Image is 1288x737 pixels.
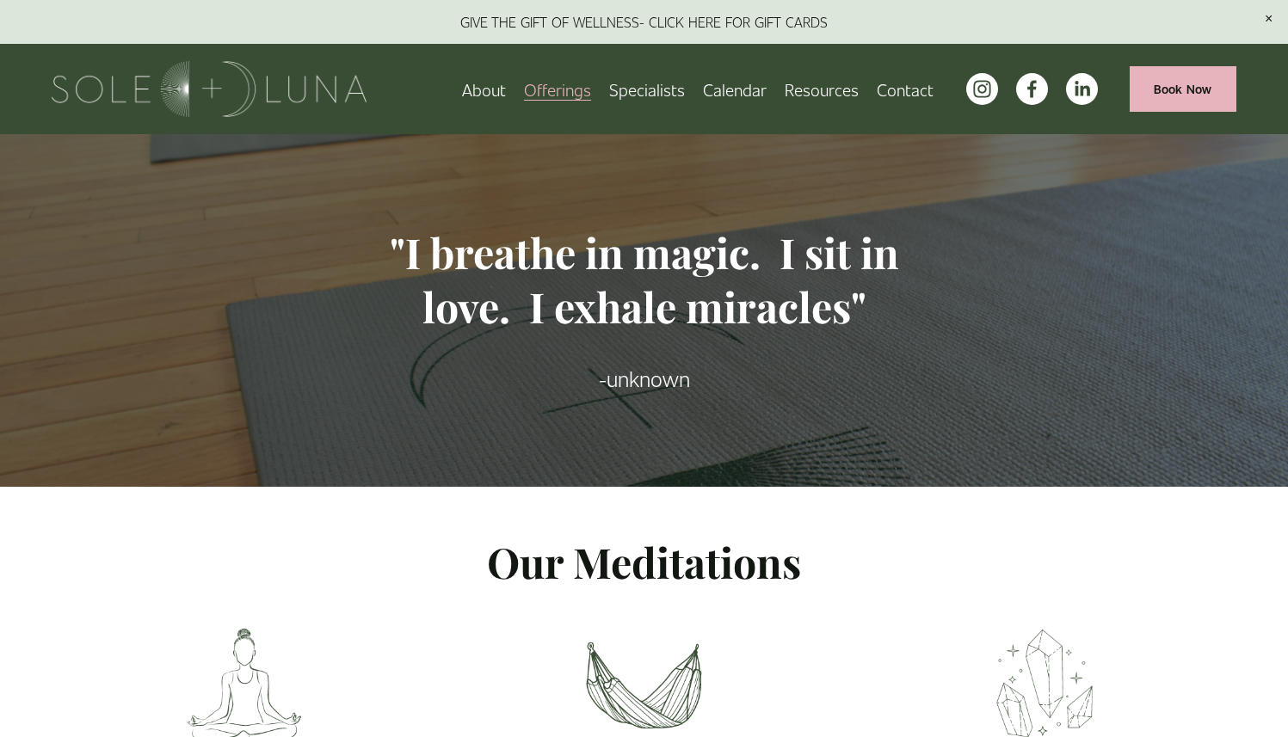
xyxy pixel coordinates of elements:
[703,74,767,104] a: Calendar
[52,61,367,117] img: Sole + Luna
[462,74,506,104] a: About
[1016,73,1048,105] a: facebook-unauth
[785,74,859,104] a: folder dropdown
[524,76,591,102] span: Offerings
[1130,66,1236,112] a: Book Now
[1066,73,1098,105] a: LinkedIn
[348,361,940,396] p: -unknown
[877,74,934,104] a: Contact
[524,74,591,104] a: folder dropdown
[966,73,998,105] a: instagram-unauth
[348,225,940,334] h2: "I breathe in magic. I sit in love. I exhale miracles"
[609,74,685,104] a: Specialists
[52,529,1236,595] p: Our Meditations
[785,76,859,102] span: Resources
